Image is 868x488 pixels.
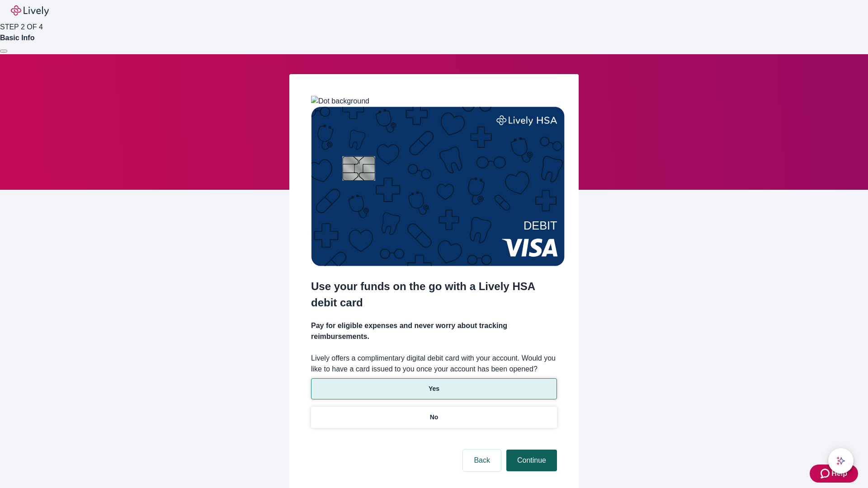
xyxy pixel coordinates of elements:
svg: Zendesk support icon [821,468,831,479]
button: Continue [506,450,557,471]
label: Lively offers a complimentary digital debit card with your account. Would you like to have a card... [311,353,557,375]
p: No [430,413,439,422]
button: Yes [311,378,557,399]
button: chat [828,448,854,474]
img: Lively [11,5,49,16]
p: Yes [429,384,439,394]
button: Back [463,450,501,471]
img: Debit card [311,107,565,266]
h4: Pay for eligible expenses and never worry about tracking reimbursements. [311,320,557,342]
button: No [311,407,557,428]
h2: Use your funds on the go with a Lively HSA debit card [311,278,557,311]
button: Zendesk support iconHelp [810,465,858,483]
img: Dot background [311,96,369,107]
svg: Lively AI Assistant [836,456,845,465]
span: Help [831,468,847,479]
